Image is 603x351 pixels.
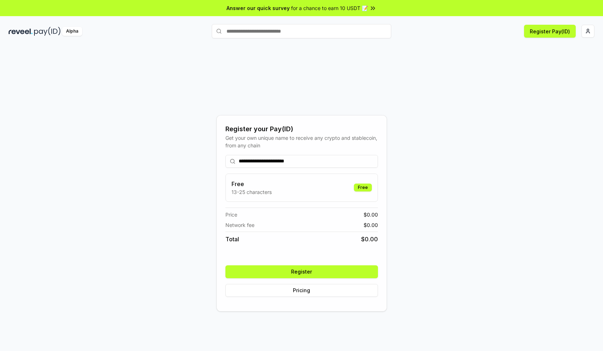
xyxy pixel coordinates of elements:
button: Register [225,265,378,278]
span: Total [225,235,239,243]
div: Free [354,184,372,191]
div: Alpha [62,27,82,36]
span: $ 0.00 [364,221,378,229]
h3: Free [232,180,272,188]
img: reveel_dark [9,27,33,36]
div: Register your Pay(ID) [225,124,378,134]
button: Register Pay(ID) [524,25,576,38]
button: Pricing [225,284,378,297]
span: $ 0.00 [361,235,378,243]
span: Network fee [225,221,254,229]
span: Answer our quick survey [226,4,290,12]
img: pay_id [34,27,61,36]
span: Price [225,211,237,218]
span: for a chance to earn 10 USDT 📝 [291,4,368,12]
p: 13-25 characters [232,188,272,196]
span: $ 0.00 [364,211,378,218]
div: Get your own unique name to receive any crypto and stablecoin, from any chain [225,134,378,149]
